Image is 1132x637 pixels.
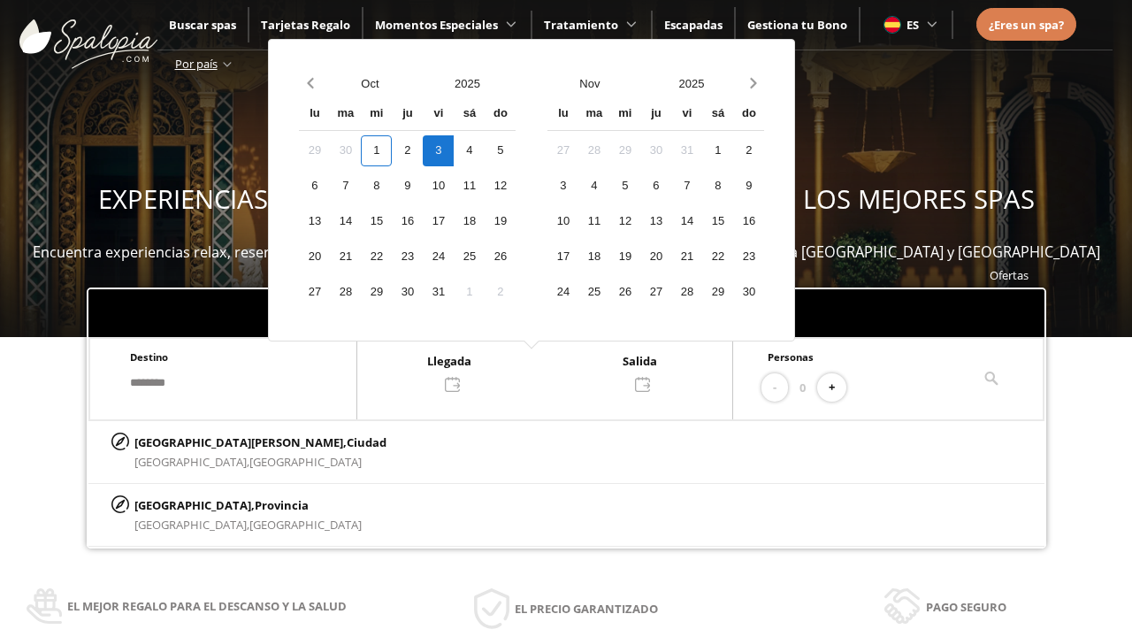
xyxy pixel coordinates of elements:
div: 13 [640,206,671,237]
div: 22 [361,242,392,272]
span: EXPERIENCIAS WELLNESS PARA REGALAR Y DISFRUTAR EN LOS MEJORES SPAS [98,181,1035,217]
div: 29 [702,277,733,308]
div: 11 [454,171,485,202]
div: 30 [640,135,671,166]
button: - [761,373,788,403]
div: do [485,99,516,130]
div: sá [702,99,733,130]
button: Next month [742,68,764,99]
div: 29 [299,135,330,166]
div: 11 [578,206,609,237]
span: El mejor regalo para el descanso y la salud [67,596,347,616]
div: 27 [299,277,330,308]
div: 28 [330,277,361,308]
a: ¿Eres un spa? [989,15,1064,35]
div: 27 [640,277,671,308]
div: Calendar wrapper [299,99,516,308]
div: 29 [609,135,640,166]
div: 2 [733,135,764,166]
a: Tarjetas Regalo [261,17,350,33]
div: 4 [454,135,485,166]
button: Open months overlay [539,68,640,99]
div: 23 [733,242,764,272]
span: Ciudad [347,434,386,450]
div: 2 [485,277,516,308]
div: 16 [733,206,764,237]
div: ma [330,99,361,130]
div: 3 [423,135,454,166]
button: Previous month [299,68,321,99]
button: Open months overlay [321,68,418,99]
span: Destino [130,350,168,364]
div: 20 [640,242,671,272]
span: [GEOGRAPHIC_DATA] [249,517,362,533]
div: 25 [578,277,609,308]
div: 10 [423,171,454,202]
div: 15 [361,206,392,237]
span: [GEOGRAPHIC_DATA], [134,454,249,470]
div: 28 [578,135,609,166]
div: 13 [299,206,330,237]
div: 28 [671,277,702,308]
div: 6 [299,171,330,202]
div: 16 [392,206,423,237]
button: Open years overlay [418,68,516,99]
a: Gestiona tu Bono [747,17,847,33]
span: [GEOGRAPHIC_DATA], [134,517,249,533]
div: 24 [547,277,578,308]
div: 12 [485,171,516,202]
div: ju [392,99,423,130]
div: 3 [547,171,578,202]
div: 27 [547,135,578,166]
div: 5 [609,171,640,202]
div: 18 [578,242,609,272]
img: ImgLogoSpalopia.BvClDcEz.svg [19,2,157,69]
div: 30 [392,277,423,308]
div: 31 [423,277,454,308]
div: 14 [671,206,702,237]
div: Calendar days [547,135,764,308]
div: 5 [485,135,516,166]
div: mi [609,99,640,130]
div: 31 [671,135,702,166]
div: 19 [485,206,516,237]
div: vi [423,99,454,130]
a: Escapadas [664,17,723,33]
span: Provincia [255,497,309,513]
div: ma [578,99,609,130]
button: + [817,373,846,403]
div: Calendar wrapper [547,99,764,308]
div: 14 [330,206,361,237]
div: lu [299,99,330,130]
div: 19 [609,242,640,272]
div: 12 [609,206,640,237]
p: [GEOGRAPHIC_DATA][PERSON_NAME], [134,433,386,452]
div: 9 [392,171,423,202]
span: Pago seguro [926,597,1006,617]
span: [GEOGRAPHIC_DATA] [249,454,362,470]
div: do [733,99,764,130]
div: 6 [640,171,671,202]
div: 17 [423,206,454,237]
button: Open years overlay [640,68,742,99]
div: 15 [702,206,733,237]
div: vi [671,99,702,130]
span: Buscar spas [169,17,236,33]
span: El precio garantizado [515,599,658,618]
div: 29 [361,277,392,308]
a: Ofertas [990,267,1029,283]
div: 26 [485,242,516,272]
div: 4 [578,171,609,202]
div: Calendar days [299,135,516,308]
div: 10 [547,206,578,237]
span: Por país [175,56,218,72]
div: 7 [671,171,702,202]
div: 25 [454,242,485,272]
div: 24 [423,242,454,272]
div: 2 [392,135,423,166]
div: 17 [547,242,578,272]
p: [GEOGRAPHIC_DATA], [134,495,362,515]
